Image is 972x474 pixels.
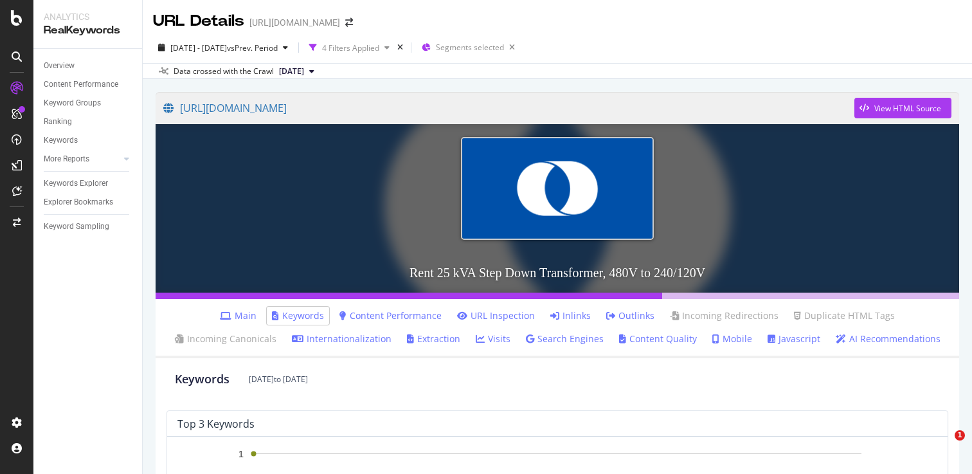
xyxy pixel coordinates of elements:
[44,152,89,166] div: More Reports
[175,371,230,388] div: Keywords
[44,10,132,23] div: Analytics
[170,42,227,53] span: [DATE] - [DATE]
[768,333,820,345] a: Javascript
[274,64,319,79] button: [DATE]
[44,220,133,233] a: Keyword Sampling
[249,16,340,29] div: [URL][DOMAIN_NAME]
[44,96,133,110] a: Keyword Groups
[836,333,941,345] a: AI Recommendations
[44,196,113,209] div: Explorer Bookmarks
[279,66,304,77] span: 2025 Aug. 23rd
[461,137,654,239] img: Rent 25 kVA Step Down Transformer, 480V to 240/120V
[44,23,132,38] div: RealKeywords
[339,309,442,322] a: Content Performance
[395,41,406,54] div: times
[44,134,78,147] div: Keywords
[175,333,276,345] a: Incoming Canonicals
[156,253,959,293] h3: Rent 25 kVA Step Down Transformer, 480V to 240/120V
[292,333,392,345] a: Internationalization
[407,333,460,345] a: Extraction
[44,134,133,147] a: Keywords
[44,59,75,73] div: Overview
[436,42,504,53] span: Segments selected
[928,430,959,461] iframe: Intercom live chat
[304,37,395,58] button: 4 Filters Applied
[44,177,108,190] div: Keywords Explorer
[44,220,109,233] div: Keyword Sampling
[854,98,951,118] button: View HTML Source
[44,196,133,209] a: Explorer Bookmarks
[457,309,535,322] a: URL Inspection
[44,78,118,91] div: Content Performance
[670,309,779,322] a: Incoming Redirections
[476,333,510,345] a: Visits
[44,152,120,166] a: More Reports
[44,115,72,129] div: Ranking
[619,333,697,345] a: Content Quality
[249,374,308,385] div: [DATE] to [DATE]
[44,59,133,73] a: Overview
[526,333,604,345] a: Search Engines
[955,430,965,441] span: 1
[794,309,895,322] a: Duplicate HTML Tags
[153,37,293,58] button: [DATE] - [DATE]vsPrev. Period
[550,309,591,322] a: Inlinks
[874,103,941,114] div: View HTML Source
[272,309,324,322] a: Keywords
[44,115,133,129] a: Ranking
[220,309,256,322] a: Main
[44,96,101,110] div: Keyword Groups
[227,42,278,53] span: vs Prev. Period
[417,37,520,58] button: Segments selected
[606,309,654,322] a: Outlinks
[322,42,379,53] div: 4 Filters Applied
[712,333,752,345] a: Mobile
[345,18,353,27] div: arrow-right-arrow-left
[174,66,274,77] div: Data crossed with the Crawl
[239,448,244,459] text: 1
[177,417,255,430] div: top 3 keywords
[44,78,133,91] a: Content Performance
[44,177,133,190] a: Keywords Explorer
[153,10,244,32] div: URL Details
[163,92,854,124] a: [URL][DOMAIN_NAME]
